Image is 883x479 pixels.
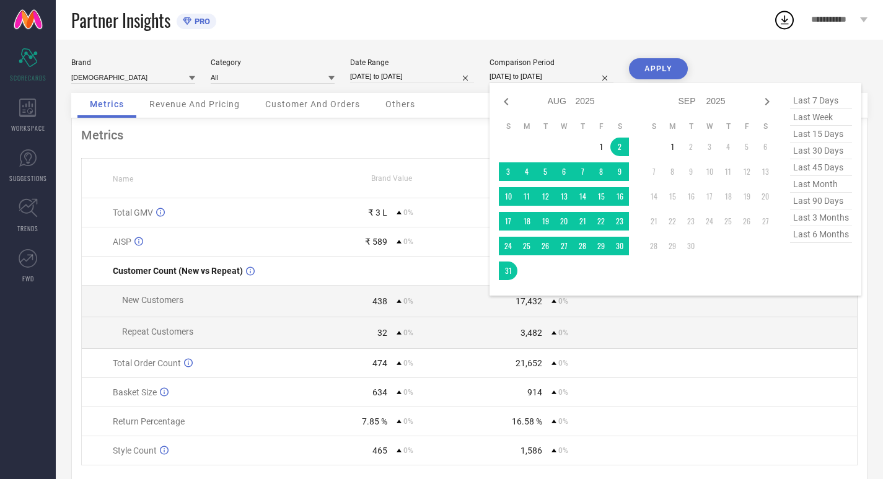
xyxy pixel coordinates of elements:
[403,208,413,217] span: 0%
[737,187,756,206] td: Fri Sep 19 2025
[512,416,542,426] div: 16.58 %
[517,162,536,181] td: Mon Aug 04 2025
[113,358,181,368] span: Total Order Count
[403,446,413,455] span: 0%
[700,162,719,181] td: Wed Sep 10 2025
[790,176,852,193] span: last month
[737,121,756,131] th: Friday
[719,212,737,231] td: Thu Sep 25 2025
[191,17,210,26] span: PRO
[536,212,555,231] td: Tue Aug 19 2025
[610,138,629,156] td: Sat Aug 02 2025
[682,162,700,181] td: Tue Sep 09 2025
[555,121,573,131] th: Wednesday
[663,138,682,156] td: Mon Sep 01 2025
[700,121,719,131] th: Wednesday
[790,92,852,109] span: last 7 days
[719,187,737,206] td: Thu Sep 18 2025
[663,212,682,231] td: Mon Sep 22 2025
[81,128,858,143] div: Metrics
[558,328,568,337] span: 0%
[573,162,592,181] td: Thu Aug 07 2025
[71,58,195,67] div: Brand
[22,274,34,283] span: FWD
[113,387,157,397] span: Basket Size
[517,212,536,231] td: Mon Aug 18 2025
[517,237,536,255] td: Mon Aug 25 2025
[644,187,663,206] td: Sun Sep 14 2025
[592,187,610,206] td: Fri Aug 15 2025
[211,58,335,67] div: Category
[756,187,775,206] td: Sat Sep 20 2025
[371,174,412,183] span: Brand Value
[527,387,542,397] div: 914
[737,138,756,156] td: Fri Sep 05 2025
[113,446,157,455] span: Style Count
[756,162,775,181] td: Sat Sep 13 2025
[682,237,700,255] td: Tue Sep 30 2025
[682,121,700,131] th: Tuesday
[403,328,413,337] span: 0%
[403,359,413,367] span: 0%
[113,237,131,247] span: AISP
[536,237,555,255] td: Tue Aug 26 2025
[644,121,663,131] th: Sunday
[555,237,573,255] td: Wed Aug 27 2025
[682,138,700,156] td: Tue Sep 02 2025
[113,266,243,276] span: Customer Count (New vs Repeat)
[663,237,682,255] td: Mon Sep 29 2025
[499,162,517,181] td: Sun Aug 03 2025
[490,58,613,67] div: Comparison Period
[385,99,415,109] span: Others
[644,162,663,181] td: Sun Sep 07 2025
[555,212,573,231] td: Wed Aug 20 2025
[719,138,737,156] td: Thu Sep 04 2025
[790,209,852,226] span: last 3 months
[629,58,688,79] button: APPLY
[700,187,719,206] td: Wed Sep 17 2025
[536,187,555,206] td: Tue Aug 12 2025
[592,121,610,131] th: Friday
[663,187,682,206] td: Mon Sep 15 2025
[790,193,852,209] span: last 90 days
[737,162,756,181] td: Fri Sep 12 2025
[558,446,568,455] span: 0%
[610,162,629,181] td: Sat Aug 09 2025
[773,9,796,31] div: Open download list
[372,358,387,368] div: 474
[573,212,592,231] td: Thu Aug 21 2025
[663,162,682,181] td: Mon Sep 08 2025
[517,121,536,131] th: Monday
[372,387,387,397] div: 634
[700,138,719,156] td: Wed Sep 03 2025
[403,297,413,305] span: 0%
[403,388,413,397] span: 0%
[113,208,153,218] span: Total GMV
[265,99,360,109] span: Customer And Orders
[10,73,46,82] span: SCORECARDS
[350,70,474,83] input: Select date range
[558,359,568,367] span: 0%
[71,7,170,33] span: Partner Insights
[663,121,682,131] th: Monday
[516,358,542,368] div: 21,652
[499,94,514,109] div: Previous month
[17,224,38,233] span: TRENDS
[90,99,124,109] span: Metrics
[756,212,775,231] td: Sat Sep 27 2025
[499,212,517,231] td: Sun Aug 17 2025
[573,187,592,206] td: Thu Aug 14 2025
[756,138,775,156] td: Sat Sep 06 2025
[790,159,852,176] span: last 45 days
[610,212,629,231] td: Sat Aug 23 2025
[682,187,700,206] td: Tue Sep 16 2025
[610,187,629,206] td: Sat Aug 16 2025
[499,261,517,280] td: Sun Aug 31 2025
[368,208,387,218] div: ₹ 3 L
[403,237,413,246] span: 0%
[790,109,852,126] span: last week
[536,162,555,181] td: Tue Aug 05 2025
[149,99,240,109] span: Revenue And Pricing
[682,212,700,231] td: Tue Sep 23 2025
[490,70,613,83] input: Select comparison period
